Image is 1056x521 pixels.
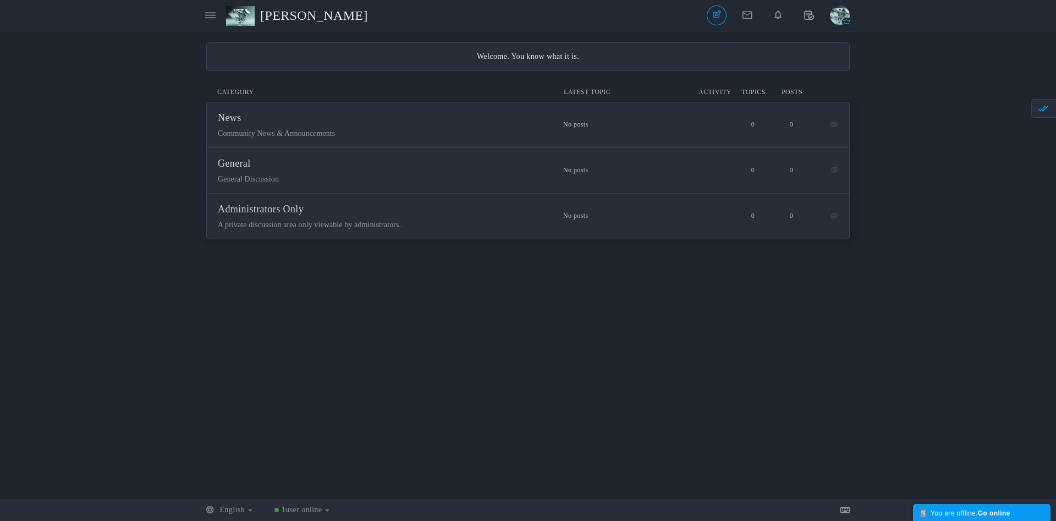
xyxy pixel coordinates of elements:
[790,166,793,174] span: 0
[696,87,734,96] span: Activity
[218,161,251,168] a: General
[978,509,1010,517] strong: Go online
[218,206,304,214] a: Administrators Only
[919,507,1045,518] div: You are offline.
[218,115,241,123] a: News
[563,166,734,174] i: No posts
[773,87,811,96] li: Posts
[218,204,304,215] span: Administrators Only
[790,120,793,128] span: 0
[734,87,773,96] li: Topics
[218,158,251,169] span: General
[218,51,838,62] div: Welcome. You know what it is.
[830,6,850,25] img: crop_-2.jpg
[563,120,734,129] i: No posts
[563,212,734,220] i: No posts
[751,120,755,128] span: 0
[564,88,610,96] span: Latest Topic
[218,112,241,123] span: News
[274,506,329,514] a: 1
[219,506,245,514] span: English
[751,212,755,220] span: 0
[226,6,260,26] img: icon.jpg
[260,3,376,28] span: [PERSON_NAME]
[226,3,376,28] a: [PERSON_NAME]
[285,506,322,514] span: user online
[790,212,793,220] span: 0
[751,166,755,174] span: 0
[217,87,542,96] li: Category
